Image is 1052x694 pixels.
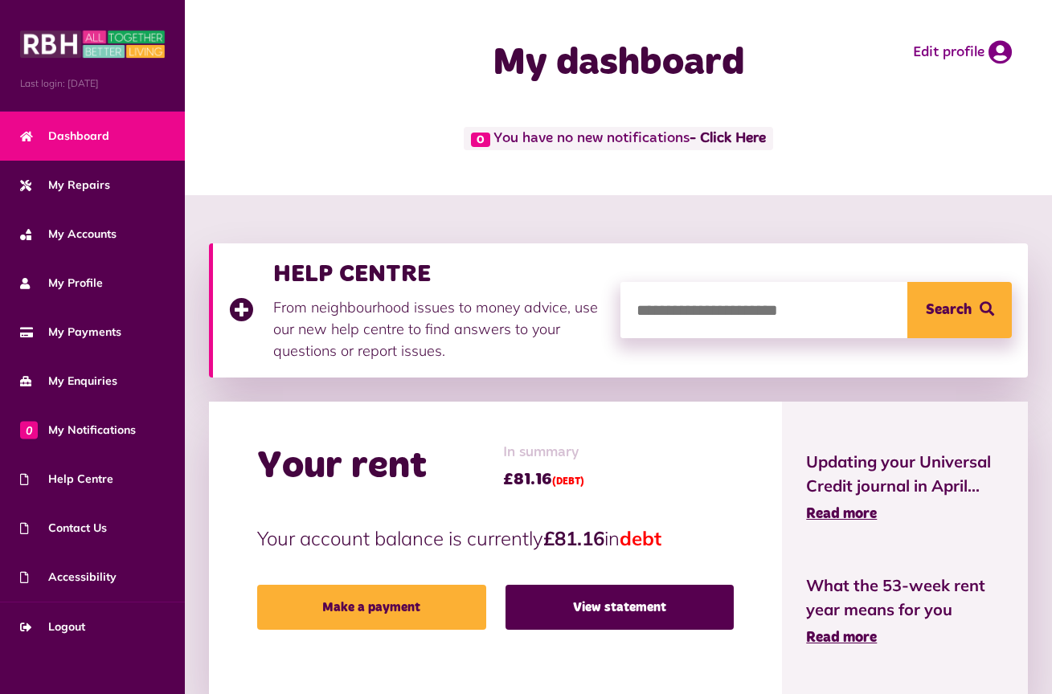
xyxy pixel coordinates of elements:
span: My Notifications [20,422,136,439]
span: £81.16 [503,467,584,492]
span: You have no new notifications [464,127,773,150]
p: From neighbourhood issues to money advice, use our new help centre to find answers to your questi... [273,296,604,361]
span: Read more [806,631,877,645]
a: Make a payment [257,585,486,630]
span: 0 [471,133,490,147]
span: What the 53-week rent year means for you [806,574,1004,622]
span: My Profile [20,275,103,292]
strong: £81.16 [543,526,604,550]
span: Logout [20,618,85,635]
button: Search [907,282,1012,338]
span: Contact Us [20,520,107,537]
span: debt [620,526,661,550]
span: (DEBT) [552,477,584,487]
a: Edit profile [913,40,1012,64]
span: In summary [503,442,584,463]
span: Last login: [DATE] [20,76,165,91]
span: My Payments [20,324,121,341]
a: - Click Here [690,132,766,146]
span: My Repairs [20,177,110,194]
span: Updating your Universal Credit journal in April... [806,450,1004,498]
img: MyRBH [20,28,165,60]
span: Dashboard [20,128,109,145]
span: My Enquiries [20,373,117,390]
h2: Your rent [257,443,427,490]
span: Read more [806,507,877,521]
span: 0 [20,421,38,439]
h3: HELP CENTRE [273,259,604,288]
a: What the 53-week rent year means for you Read more [806,574,1004,649]
span: Help Centre [20,471,113,488]
span: My Accounts [20,226,117,243]
span: Accessibility [20,569,117,586]
a: Updating your Universal Credit journal in April... Read more [806,450,1004,525]
span: Search [926,282,972,338]
p: Your account balance is currently in [257,524,734,553]
a: View statement [506,585,735,630]
h1: My dashboard [418,40,820,87]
